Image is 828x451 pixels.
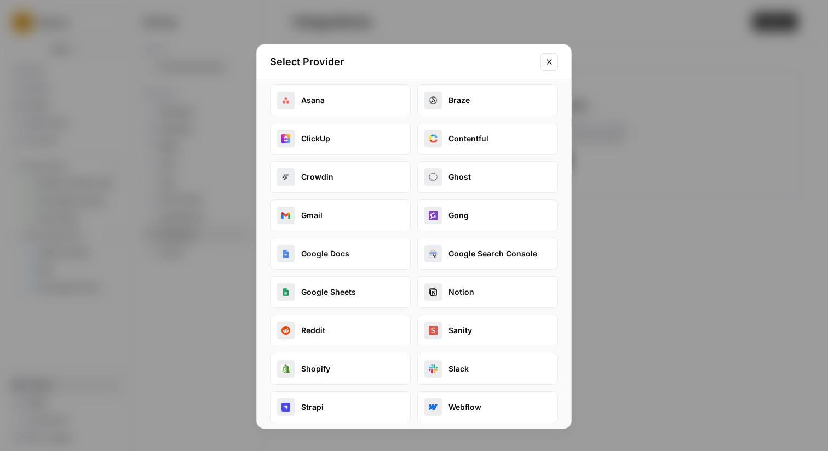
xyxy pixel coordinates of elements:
[417,123,558,155] button: contentfulContentful
[270,353,411,385] button: shopifyShopify
[270,84,411,116] button: asanaAsana
[417,84,558,116] button: brazeBraze
[540,53,558,71] button: Close modal
[429,134,438,143] img: contentful
[270,315,411,346] button: redditReddit
[429,96,438,105] img: braze
[429,249,438,258] img: google_search_console
[281,326,290,335] img: reddit
[270,199,411,231] button: gmailGmail
[270,391,411,423] button: strapiStrapi
[270,238,411,270] button: google_docsGoogle Docs
[281,134,290,143] img: clickup
[429,288,438,296] img: notion
[417,353,558,385] button: slackSlack
[281,364,290,373] img: shopify
[281,96,290,105] img: asana
[281,403,290,412] img: strapi
[417,391,558,423] button: webflow_oauthWebflow
[429,211,438,220] img: gong
[417,199,558,231] button: gongGong
[417,161,558,193] button: ghostGhost
[417,238,558,270] button: google_search_consoleGoogle Search Console
[429,173,438,181] img: ghost
[270,54,534,70] h2: Select Provider
[281,249,290,258] img: google_docs
[281,288,290,296] img: google_sheets
[270,123,411,155] button: clickupClickUp
[429,326,438,335] img: sanity
[417,276,558,308] button: notionNotion
[281,173,290,181] img: crowdin
[281,211,290,220] img: gmail
[270,161,411,193] button: crowdinCrowdin
[270,276,411,308] button: google_sheetsGoogle Sheets
[417,315,558,346] button: sanitySanity
[429,364,438,373] img: slack
[429,403,438,412] img: webflow_oauth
